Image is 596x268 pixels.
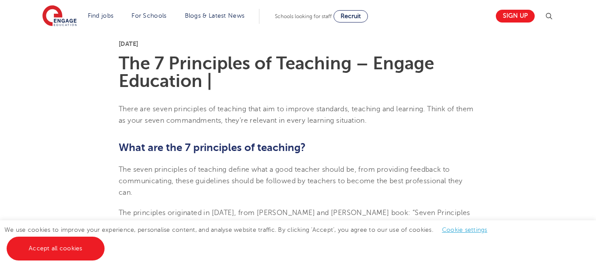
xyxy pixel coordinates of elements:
[185,12,245,19] a: Blogs & Latest News
[119,141,306,154] b: What are the 7 principles of teaching?
[442,226,487,233] a: Cookie settings
[119,55,477,90] h1: The 7 Principles of Teaching – Engage Education |
[119,41,477,47] p: [DATE]
[7,237,105,260] a: Accept all cookies
[119,209,474,240] span: The principles originated in [DATE], from [PERSON_NAME] and [PERSON_NAME] book: “Seven Principles...
[119,103,477,127] p: There are seven principles of teaching that aim to improve standards, teaching and learning. Thin...
[119,166,463,197] span: The seven principles of teaching define what a good teacher should be, from providing feedback to...
[334,10,368,23] a: Recruit
[88,12,114,19] a: Find jobs
[275,13,332,19] span: Schools looking for staff
[341,13,361,19] span: Recruit
[496,10,535,23] a: Sign up
[42,5,77,27] img: Engage Education
[4,226,496,252] span: We use cookies to improve your experience, personalise content, and analyse website traffic. By c...
[131,12,166,19] a: For Schools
